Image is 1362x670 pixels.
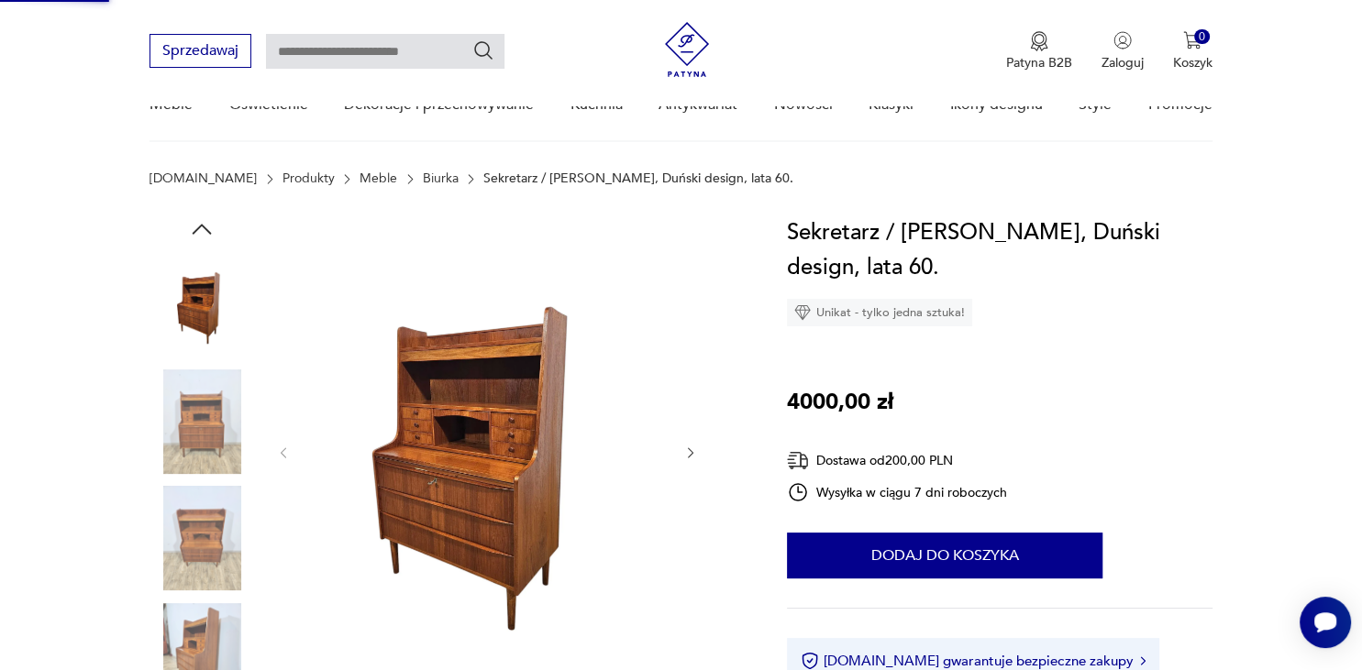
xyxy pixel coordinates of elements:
[149,369,254,474] img: Zdjęcie produktu Sekretarz / Toaletka Teak, Duński design, lata 60.
[149,486,254,590] img: Zdjęcie produktu Sekretarz / Toaletka Teak, Duński design, lata 60.
[1183,31,1201,49] img: Ikona koszyka
[1194,29,1210,45] div: 0
[801,652,819,670] img: Ikona certyfikatu
[1102,54,1144,71] p: Zaloguj
[1030,31,1048,51] img: Ikona medalu
[801,652,1145,670] button: [DOMAIN_NAME] gwarantuje bezpieczne zakupy
[787,215,1212,285] h1: Sekretarz / [PERSON_NAME], Duński design, lata 60.
[1113,31,1132,49] img: Ikonka użytkownika
[787,385,893,420] p: 4000,00 zł
[787,299,972,326] div: Unikat - tylko jedna sztuka!
[659,22,714,77] img: Patyna - sklep z meblami i dekoracjami vintage
[149,46,251,59] a: Sprzedawaj
[787,533,1102,578] button: Dodaj do koszyka
[1006,31,1072,71] a: Ikona medaluPatyna B2B
[1173,31,1213,71] button: 0Koszyk
[794,304,811,321] img: Ikona diamentu
[360,171,397,186] a: Meble
[1102,31,1144,71] button: Zaloguj
[787,449,1007,472] div: Dostawa od 200,00 PLN
[1173,54,1213,71] p: Koszyk
[1006,54,1072,71] p: Patyna B2B
[483,171,793,186] p: Sekretarz / [PERSON_NAME], Duński design, lata 60.
[1006,31,1072,71] button: Patyna B2B
[787,481,1007,503] div: Wysyłka w ciągu 7 dni roboczych
[149,34,251,68] button: Sprzedawaj
[1140,656,1146,665] img: Ikona strzałki w prawo
[787,449,809,472] img: Ikona dostawy
[149,252,254,357] img: Zdjęcie produktu Sekretarz / Toaletka Teak, Duński design, lata 60.
[423,171,459,186] a: Biurka
[282,171,335,186] a: Produkty
[149,171,257,186] a: [DOMAIN_NAME]
[472,39,494,61] button: Szukaj
[1300,597,1351,648] iframe: Smartsupp widget button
